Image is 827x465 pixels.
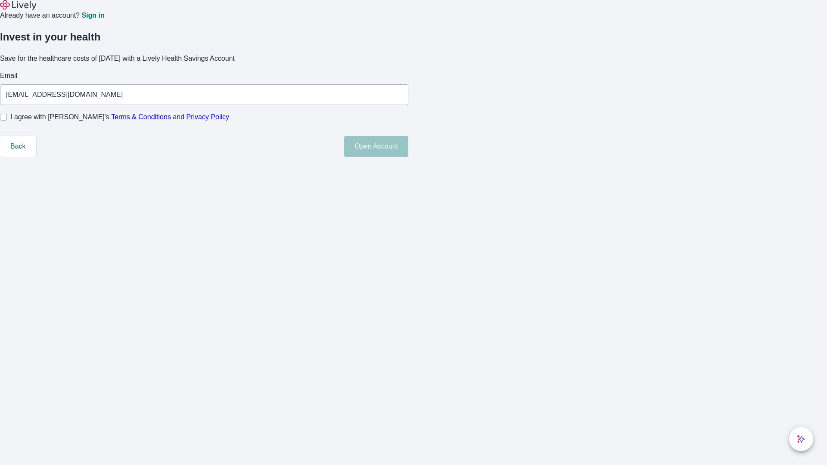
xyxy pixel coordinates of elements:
svg: Lively AI Assistant [797,435,805,443]
a: Sign in [81,12,104,19]
a: Terms & Conditions [111,113,171,121]
a: Privacy Policy [187,113,230,121]
button: chat [789,427,813,451]
span: I agree with [PERSON_NAME]’s and [10,112,229,122]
